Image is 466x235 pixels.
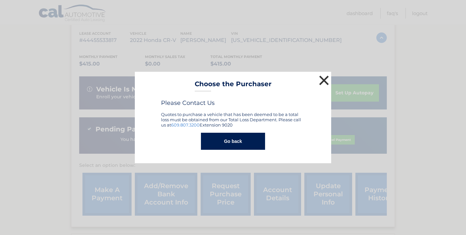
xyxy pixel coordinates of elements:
[195,80,272,91] h3: Choose the Purchaser
[161,99,305,127] div: Quotes to purchase a vehicle that has been deemed to be a total loss must be obtained from our To...
[201,133,265,150] button: Go back
[317,74,331,87] button: ×
[161,99,305,107] h4: Please Contact Us
[171,122,200,127] a: 609.807.3200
